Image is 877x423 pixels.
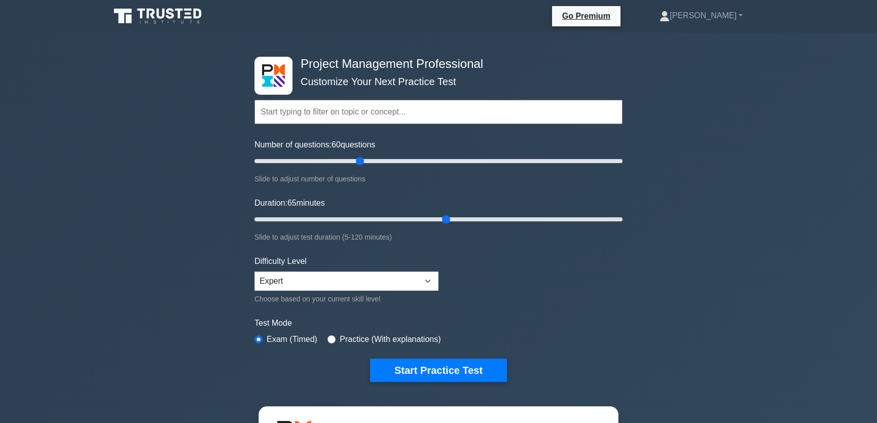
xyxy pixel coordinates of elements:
a: Go Premium [556,10,616,22]
span: 60 [332,140,341,149]
input: Start typing to filter on topic or concept... [254,100,623,124]
button: Start Practice Test [370,359,507,382]
div: Slide to adjust test duration (5-120 minutes) [254,231,623,243]
span: 65 [287,199,297,207]
label: Practice (With explanations) [340,333,441,345]
div: Choose based on your current skill level [254,293,438,305]
label: Difficulty Level [254,255,307,267]
h4: Project Management Professional [297,57,573,71]
label: Number of questions: questions [254,139,375,151]
label: Duration: minutes [254,197,325,209]
a: [PERSON_NAME] [635,6,767,26]
label: Exam (Timed) [267,333,317,345]
div: Slide to adjust number of questions [254,173,623,185]
label: Test Mode [254,317,623,329]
